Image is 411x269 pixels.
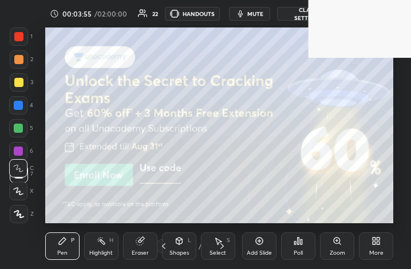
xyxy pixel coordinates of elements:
div: 6 [9,142,33,160]
span: mute [247,10,263,18]
div: H [109,238,113,243]
div: P [71,238,74,243]
div: S [227,238,230,243]
div: Eraser [132,250,149,256]
div: More [369,250,384,256]
div: Zoom [330,250,345,256]
button: mute [229,7,270,21]
button: CLASS SETTINGS [277,7,340,21]
div: Highlight [89,250,113,256]
div: C [9,159,34,177]
div: X [9,182,34,200]
div: Z [10,205,34,223]
button: HANDOUTS [165,7,220,21]
div: Add Slide [247,250,272,256]
div: 1 [10,27,33,46]
div: Pen [57,250,68,256]
div: / [198,243,201,250]
div: Shapes [169,250,189,256]
div: 3 [10,73,33,92]
div: 2 [10,50,33,69]
div: 5 [9,119,33,137]
div: 22 [152,11,158,17]
div: 4 [9,96,33,114]
div: L [188,238,191,243]
div: Poll [294,250,303,256]
div: Select [210,250,226,256]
